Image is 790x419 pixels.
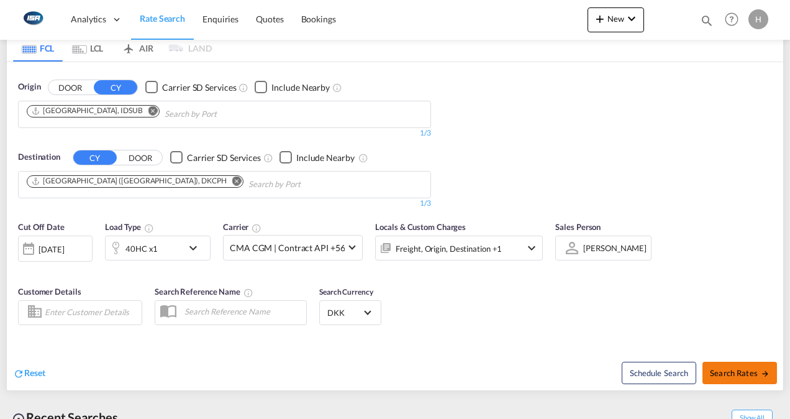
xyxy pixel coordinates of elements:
[48,80,92,94] button: DOOR
[18,128,431,139] div: 1/3
[144,223,154,233] md-icon: icon-information-outline
[326,303,375,321] md-select: Select Currency: kr DKKDenmark Krone
[301,14,336,24] span: Bookings
[327,307,362,318] span: DKK
[121,41,136,50] md-icon: icon-airplane
[24,367,45,378] span: Reset
[63,34,112,62] md-tab-item: LCL
[155,287,253,297] span: Search Reference Name
[125,240,158,257] div: 40HC x1
[296,152,355,164] div: Include Nearby
[19,6,47,34] img: 1aa151c0c08011ec8d6f413816f9a227.png
[279,151,355,164] md-checkbox: Checkbox No Ink
[622,362,696,384] button: Note: By default Schedule search will only considerorigin ports, destination ports and cut off da...
[178,302,306,321] input: Search Reference Name
[31,106,143,116] div: Surabaya, IDSUB
[700,14,714,32] div: icon-magnify
[256,14,283,24] span: Quotes
[624,11,639,26] md-icon: icon-chevron-down
[187,152,261,164] div: Carrier SD Services
[31,176,227,186] div: Copenhagen (Kobenhavn), DKCPH
[45,303,138,322] input: Enter Customer Details
[248,175,366,195] input: Chips input.
[170,151,261,164] md-checkbox: Checkbox No Ink
[761,369,770,378] md-icon: icon-arrow-right
[748,9,768,29] div: H
[375,236,543,260] div: Freight Origin Destination Dock Stuffingicon-chevron-down
[18,287,81,297] span: Customer Details
[165,104,283,124] input: Chips input.
[18,81,40,93] span: Origin
[238,83,248,93] md-icon: Unchecked: Search for CY (Container Yard) services for all selected carriers.Checked : Search for...
[18,260,27,277] md-datepicker: Select
[592,11,607,26] md-icon: icon-plus 400-fg
[140,13,185,24] span: Rate Search
[396,240,502,257] div: Freight Origin Destination Dock Stuffing
[224,176,243,188] button: Remove
[271,81,330,94] div: Include Nearby
[71,13,106,25] span: Analytics
[524,241,539,256] md-icon: icon-chevron-down
[252,223,261,233] md-icon: The selected Trucker/Carrierwill be displayed in the rate results If the rates are from another f...
[25,101,288,124] md-chips-wrap: Chips container. Use arrow keys to select chips.
[18,151,60,163] span: Destination
[592,14,639,24] span: New
[588,7,644,32] button: icon-plus 400-fgNewicon-chevron-down
[18,222,65,232] span: Cut Off Date
[25,172,371,195] md-chips-wrap: Chips container. Use arrow keys to select chips.
[18,236,93,262] div: [DATE]
[13,34,63,62] md-tab-item: FCL
[583,243,647,253] div: [PERSON_NAME]
[145,81,236,94] md-checkbox: Checkbox No Ink
[319,287,373,297] span: Search Currency
[13,34,212,62] md-pagination-wrapper: Use the left and right arrow keys to navigate between tabs
[31,176,229,186] div: Press delete to remove this chip.
[13,367,45,380] div: icon-refreshReset
[721,9,742,30] span: Help
[18,198,431,209] div: 1/3
[243,288,253,298] md-icon: Your search will be saved by the below given name
[13,368,24,379] md-icon: icon-refresh
[700,14,714,27] md-icon: icon-magnify
[582,239,648,257] md-select: Sales Person: Hanne Soerensen
[230,242,345,254] span: CMA CGM | Contract API +56
[105,222,154,232] span: Load Type
[710,368,770,378] span: Search Rates
[186,241,207,256] md-icon: icon-chevron-down
[105,236,211,260] div: 40HC x1icon-chevron-down
[375,222,466,232] span: Locals & Custom Charges
[721,9,748,31] div: Help
[202,14,238,24] span: Enquiries
[94,80,137,94] button: CY
[358,153,368,163] md-icon: Unchecked: Ignores neighbouring ports when fetching rates.Checked : Includes neighbouring ports w...
[162,81,236,94] div: Carrier SD Services
[39,244,64,255] div: [DATE]
[31,106,145,116] div: Press delete to remove this chip.
[332,83,342,93] md-icon: Unchecked: Ignores neighbouring ports when fetching rates.Checked : Includes neighbouring ports w...
[140,106,159,118] button: Remove
[263,153,273,163] md-icon: Unchecked: Search for CY (Container Yard) services for all selected carriers.Checked : Search for...
[223,222,261,232] span: Carrier
[702,362,777,384] button: Search Ratesicon-arrow-right
[555,222,601,232] span: Sales Person
[73,150,117,165] button: CY
[7,62,783,390] div: OriginDOOR CY Checkbox No InkUnchecked: Search for CY (Container Yard) services for all selected ...
[255,81,330,94] md-checkbox: Checkbox No Ink
[112,34,162,62] md-tab-item: AIR
[119,150,162,165] button: DOOR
